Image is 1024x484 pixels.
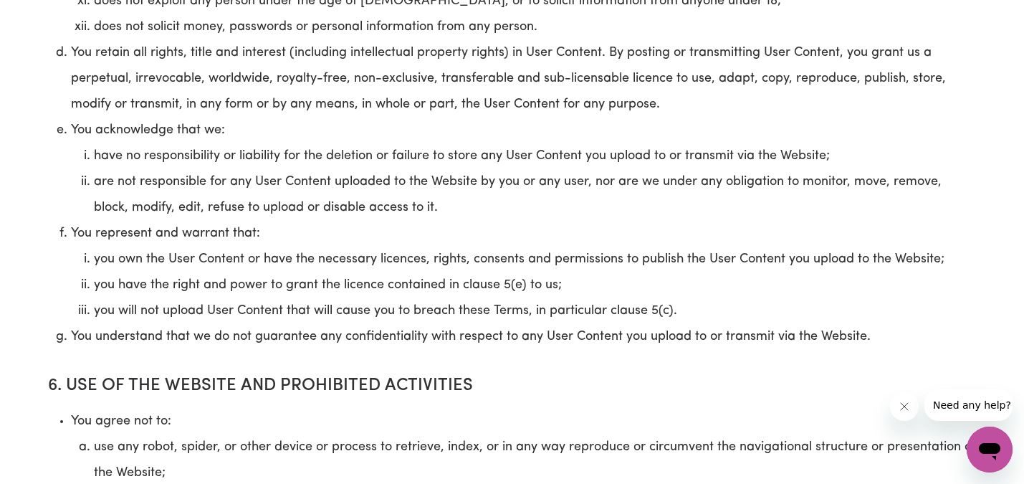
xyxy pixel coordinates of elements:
li: You understand that we do not guarantee any confidentiality with respect to any User Content you ... [71,324,977,350]
li: you will not upload User Content that will cause you to breach these Terms, in particular clause ... [94,298,977,324]
li: are not responsible for any User Content uploaded to the Website by you or any user, nor are we u... [94,169,977,221]
li: does not solicit money, passwords or personal information from any person. [94,14,977,40]
li: You retain all rights, title and interest (including intellectual property rights) in User Conten... [71,40,977,118]
li: you own the User Content or have the necessary licences, rights, consents and permissions to publ... [94,247,977,272]
iframe: Close message [890,392,919,421]
li: you have the right and power to grant the licence contained in clause 5(e) to us; [94,272,977,298]
iframe: Button to launch messaging window [967,427,1013,473]
li: You represent and warrant that: [71,221,977,324]
iframe: Message from company [924,389,1013,421]
li: have no responsibility or liability for the deletion or failure to store any User Content you upl... [94,143,977,169]
h4: 6. USE OF THE WEBSITE AND PROHIBITED ACTIVITIES [48,361,977,404]
li: You acknowledge that we: [71,118,977,221]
